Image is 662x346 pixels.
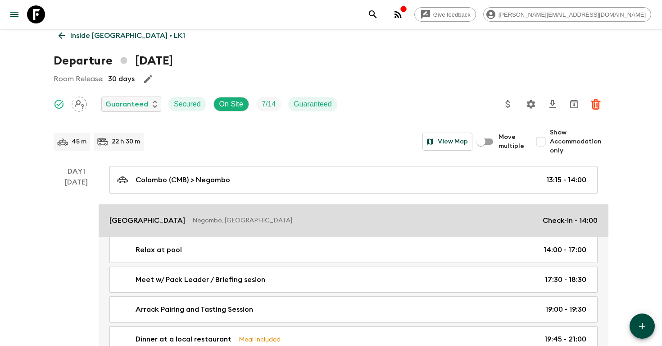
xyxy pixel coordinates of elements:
[414,7,476,22] a: Give feedback
[105,99,148,110] p: Guaranteed
[239,334,281,344] p: Meal Included
[109,215,185,226] p: [GEOGRAPHIC_DATA]
[136,304,253,315] p: Arrack Pairing and Tasting Session
[494,11,651,18] span: [PERSON_NAME][EMAIL_ADDRESS][DOMAIN_NAME]
[70,30,185,41] p: Inside [GEOGRAPHIC_DATA] • LK1
[364,5,382,23] button: search adventures
[522,95,540,113] button: Settings
[136,245,182,255] p: Relax at pool
[294,99,332,110] p: Guaranteed
[262,99,276,110] p: 7 / 14
[109,296,598,323] a: Arrack Pairing and Tasting Session19:00 - 19:30
[544,95,562,113] button: Download CSV
[587,95,605,113] button: Delete
[545,274,586,285] p: 17:30 - 18:30
[109,166,598,194] a: Colombo (CMB) > Negombo13:15 - 14:00
[112,137,140,146] p: 22 h 30 m
[546,175,586,185] p: 13:15 - 14:00
[136,334,231,345] p: Dinner at a local restaurant
[54,99,64,110] svg: Synced Successfully
[54,74,104,84] p: Room Release:
[256,97,281,111] div: Trip Fill
[499,133,525,151] span: Move multiple
[136,274,265,285] p: Meet w/ Pack Leader / Briefing sesion
[219,99,243,110] p: On Site
[565,95,583,113] button: Archive (Completed, Cancelled or Unsynced Departures only)
[108,74,135,84] p: 30 days
[499,95,517,113] button: Update Price, Early Bird Discount and Costs
[72,99,87,106] span: Assign pack leader
[136,175,230,185] p: Colombo (CMB) > Negombo
[109,237,598,263] a: Relax at pool14:00 - 17:00
[54,166,99,177] p: Day 1
[72,137,86,146] p: 45 m
[544,245,586,255] p: 14:00 - 17:00
[428,11,476,18] span: Give feedback
[168,97,206,111] div: Secured
[543,215,598,226] p: Check-in - 14:00
[54,27,190,45] a: Inside [GEOGRAPHIC_DATA] • LK1
[545,304,586,315] p: 19:00 - 19:30
[99,204,608,237] a: [GEOGRAPHIC_DATA]Negombo, [GEOGRAPHIC_DATA]Check-in - 14:00
[109,267,598,293] a: Meet w/ Pack Leader / Briefing sesion17:30 - 18:30
[483,7,651,22] div: [PERSON_NAME][EMAIL_ADDRESS][DOMAIN_NAME]
[213,97,249,111] div: On Site
[550,128,608,155] span: Show Accommodation only
[422,133,472,151] button: View Map
[174,99,201,110] p: Secured
[5,5,23,23] button: menu
[192,216,535,225] p: Negombo, [GEOGRAPHIC_DATA]
[54,52,173,70] h1: Departure [DATE]
[544,334,586,345] p: 19:45 - 21:00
